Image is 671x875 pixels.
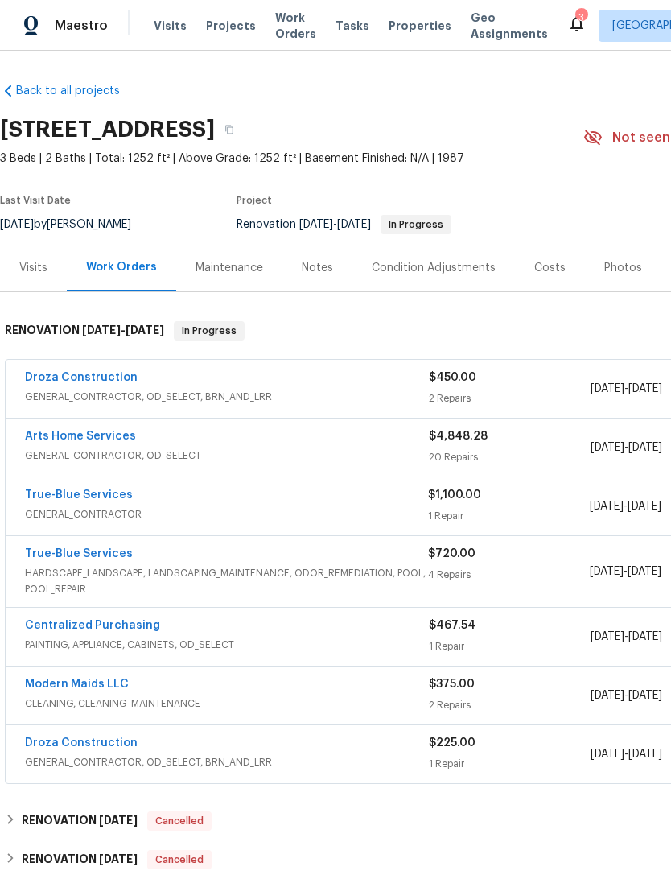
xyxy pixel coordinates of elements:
span: - [591,629,662,645]
span: Tasks [335,20,369,31]
span: [DATE] [628,631,662,642]
span: In Progress [382,220,450,229]
span: $225.00 [429,737,475,749]
span: [DATE] [99,815,138,826]
span: [DATE] [299,219,333,230]
a: Centralized Purchasing [25,620,160,631]
span: [DATE] [590,501,624,512]
a: True-Blue Services [25,548,133,559]
a: Droza Construction [25,737,138,749]
h6: RENOVATION [22,811,138,831]
div: 1 Repair [429,756,591,772]
h6: RENOVATION [22,850,138,869]
a: True-Blue Services [25,489,133,501]
div: 3 [575,10,587,26]
span: - [591,440,662,456]
div: Notes [302,260,333,276]
span: [DATE] [628,501,661,512]
span: - [82,324,164,336]
span: Geo Assignments [471,10,548,42]
div: 2 Repairs [429,390,591,407]
span: - [590,563,661,580]
span: - [591,687,662,704]
div: 4 Repairs [428,567,589,583]
span: [DATE] [591,749,624,760]
span: $375.00 [429,679,475,690]
div: Photos [604,260,642,276]
span: GENERAL_CONTRACTOR, OD_SELECT, BRN_AND_LRR [25,389,429,405]
a: Arts Home Services [25,431,136,442]
div: Maintenance [196,260,263,276]
span: Visits [154,18,187,34]
span: Renovation [237,219,451,230]
span: Cancelled [149,813,210,829]
span: $4,848.28 [429,431,488,442]
div: 20 Repairs [429,449,591,465]
a: Droza Construction [25,372,138,383]
span: [DATE] [590,566,624,577]
div: Condition Adjustments [372,260,496,276]
div: 2 Repairs [429,697,591,713]
span: Work Orders [275,10,316,42]
span: - [591,381,662,397]
span: [DATE] [82,324,121,336]
span: - [299,219,371,230]
span: $467.54 [429,620,475,631]
div: 1 Repair [429,638,591,654]
span: - [591,746,662,762]
span: PAINTING, APPLIANCE, CABINETS, OD_SELECT [25,637,429,653]
span: [DATE] [591,383,624,394]
span: [DATE] [628,749,662,760]
span: HARDSCAPE_LANDSCAPE, LANDSCAPING_MAINTENANCE, ODOR_REMEDIATION, POOL, POOL_REPAIR [25,565,428,597]
span: Project [237,196,272,205]
span: Properties [389,18,451,34]
span: [DATE] [591,690,624,701]
span: In Progress [175,323,243,339]
span: Cancelled [149,852,210,868]
span: [DATE] [591,442,624,453]
span: [DATE] [628,690,662,701]
span: Projects [206,18,256,34]
span: [DATE] [337,219,371,230]
div: Visits [19,260,47,276]
span: [DATE] [126,324,164,336]
a: Modern Maids LLC [25,679,129,690]
span: [DATE] [628,383,662,394]
h6: RENOVATION [5,321,164,341]
span: [DATE] [628,442,662,453]
span: [DATE] [628,566,661,577]
span: $1,100.00 [428,489,481,501]
div: Costs [534,260,566,276]
span: GENERAL_CONTRACTOR, OD_SELECT [25,448,429,464]
span: $720.00 [428,548,475,559]
span: [DATE] [591,631,624,642]
div: Work Orders [86,259,157,275]
div: 1 Repair [428,508,589,524]
span: $450.00 [429,372,476,383]
span: [DATE] [99,853,138,865]
span: - [590,498,661,514]
span: GENERAL_CONTRACTOR [25,506,428,522]
span: CLEANING, CLEANING_MAINTENANCE [25,695,429,712]
span: Maestro [55,18,108,34]
button: Copy Address [215,115,244,144]
span: GENERAL_CONTRACTOR, OD_SELECT, BRN_AND_LRR [25,754,429,770]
